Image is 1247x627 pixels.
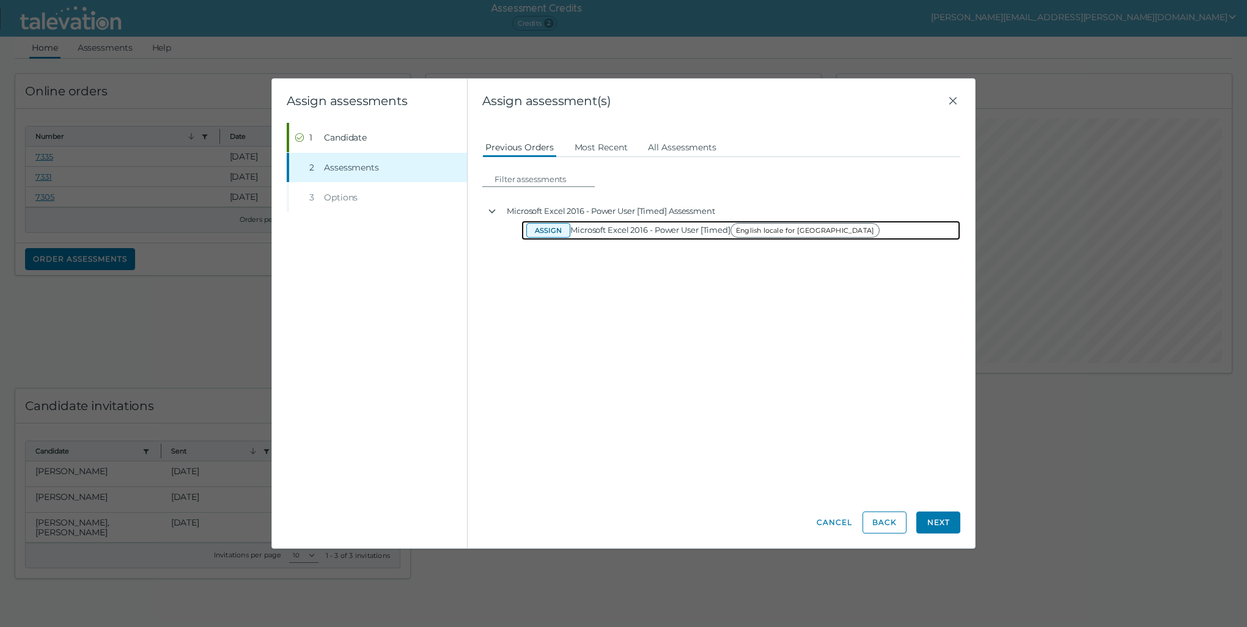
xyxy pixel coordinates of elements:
[916,512,960,533] button: Next
[287,94,407,108] clr-wizard-title: Assign assessments
[502,201,960,221] div: Microsoft Excel 2016 - Power User [Timed] Assessment
[482,136,557,158] button: Previous Orders
[324,161,379,174] span: Assessments
[490,172,595,186] input: Filter assessments
[309,131,319,144] div: 1
[570,225,883,235] span: Microsoft Excel 2016 - Power User [Timed]
[645,136,719,158] button: All Assessments
[295,133,304,142] cds-icon: Completed
[482,94,946,108] span: Assign assessment(s)
[863,512,907,533] button: Back
[289,123,467,152] button: Completed
[324,131,367,144] span: Candidate
[526,223,570,238] button: Assign
[289,153,467,182] button: 2Assessments
[730,223,880,238] span: English locale for [GEOGRAPHIC_DATA]
[816,512,853,533] button: Cancel
[946,94,960,108] button: Close
[572,136,631,158] button: Most Recent
[287,123,467,212] nav: Wizard steps
[309,161,319,174] div: 2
